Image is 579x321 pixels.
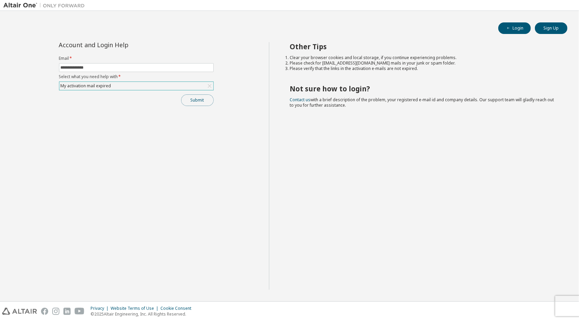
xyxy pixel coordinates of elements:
img: altair_logo.svg [2,308,37,315]
span: with a brief description of the problem, your registered e-mail id and company details. Our suppo... [290,97,554,108]
div: Website Terms of Use [111,306,160,311]
div: My activation mail expired [60,82,112,90]
h2: Not sure how to login? [290,84,555,93]
label: Select what you need help with [59,74,214,79]
img: instagram.svg [52,308,59,315]
label: Email [59,56,214,61]
div: Cookie Consent [160,306,195,311]
button: Submit [181,94,214,106]
img: linkedin.svg [63,308,71,315]
img: facebook.svg [41,308,48,315]
div: My activation mail expired [59,82,213,90]
p: © 2025 Altair Engineering, Inc. All Rights Reserved. [91,311,195,317]
li: Clear your browser cookies and local storage, if you continue experiencing problems. [290,55,555,60]
a: Contact us [290,97,310,103]
li: Please verify that the links in the activation e-mails are not expired. [290,66,555,71]
img: Altair One [3,2,88,9]
button: Sign Up [535,22,567,34]
div: Privacy [91,306,111,311]
li: Please check for [EMAIL_ADDRESS][DOMAIN_NAME] mails in your junk or spam folder. [290,60,555,66]
img: youtube.svg [75,308,84,315]
h2: Other Tips [290,42,555,51]
button: Login [498,22,531,34]
div: Account and Login Help [59,42,183,48]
